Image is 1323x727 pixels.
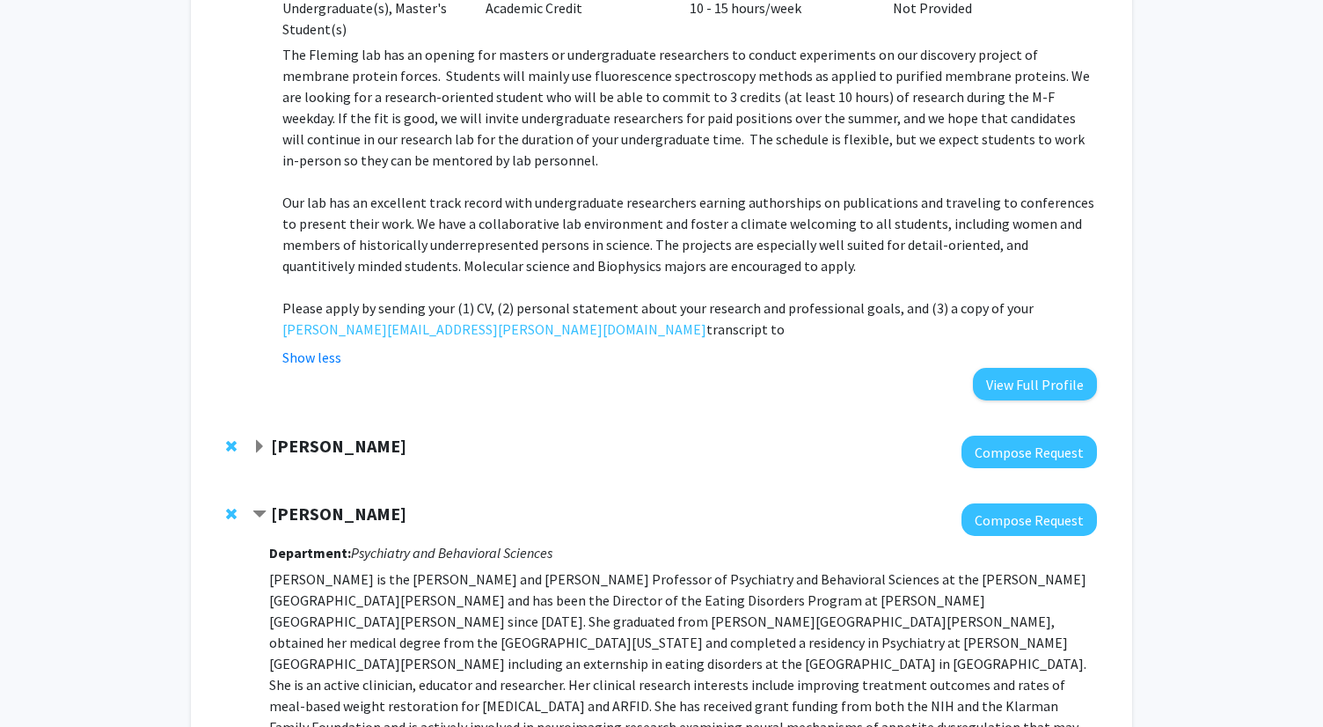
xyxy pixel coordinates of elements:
a: [PERSON_NAME][EMAIL_ADDRESS][PERSON_NAME][DOMAIN_NAME] [282,319,706,340]
button: Compose Request to Raj Mukherjee [961,436,1097,468]
button: Compose Request to Angela Guarda [961,503,1097,536]
strong: [PERSON_NAME] [271,435,406,457]
iframe: Chat [13,648,75,714]
p: Please apply by sending your (1) CV, (2) personal statement about your research and professional ... [282,297,1097,340]
span: Remove Raj Mukherjee from bookmarks [226,439,237,453]
p: The Fleming lab has an opening for masters or undergraduate researchers to conduct experiments on... [282,44,1097,171]
span: Contract Angela Guarda Bookmark [252,508,267,522]
i: Psychiatry and Behavioral Sciences [351,544,552,562]
button: Show less [282,347,341,368]
p: Our lab has an excellent track record with undergraduate researchers earning authorships on publi... [282,192,1097,276]
strong: [PERSON_NAME] [271,503,406,525]
span: Remove Angela Guarda from bookmarks [226,507,237,521]
span: Expand Raj Mukherjee Bookmark [252,440,267,454]
strong: Department: [269,544,351,562]
button: View Full Profile [973,368,1097,400]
